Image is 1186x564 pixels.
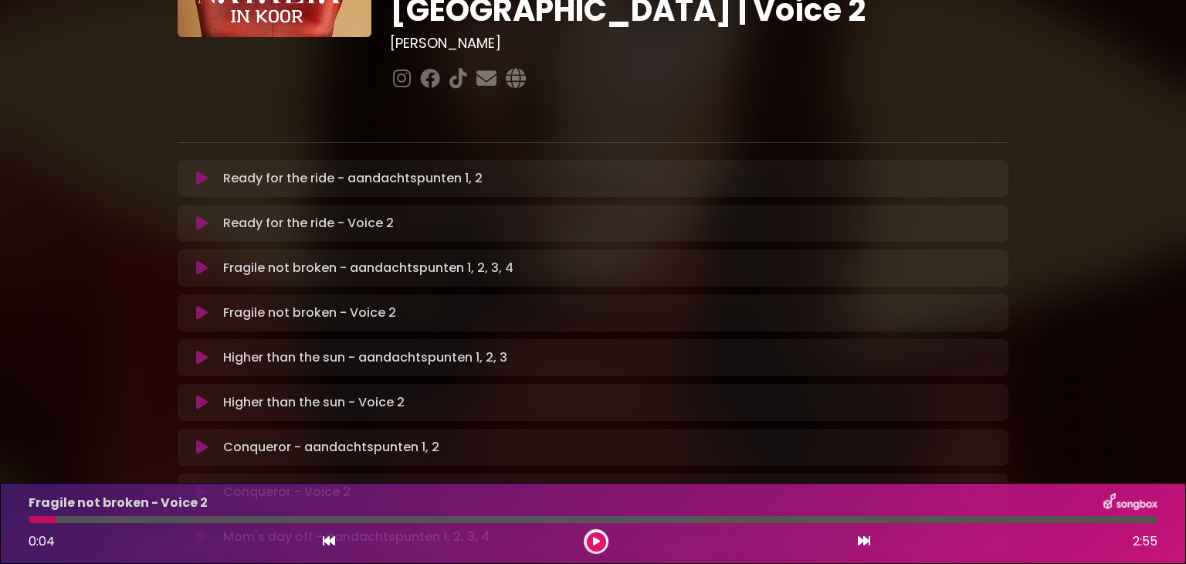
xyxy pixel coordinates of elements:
img: songbox-logo-white.png [1103,493,1157,513]
p: Fragile not broken - Voice 2 [223,304,396,322]
p: Fragile not broken - Voice 2 [29,494,208,512]
span: 0:04 [29,532,55,550]
p: Conqueror - aandachtspunten 1, 2 [223,438,439,457]
p: Fragile not broken - aandachtspunten 1, 2, 3, 4 [223,259,513,277]
span: 2:55 [1133,532,1157,551]
p: Higher than the sun - aandachtspunten 1, 2, 3 [223,348,507,367]
h3: [PERSON_NAME] [390,35,1008,52]
p: Ready for the ride - Voice 2 [223,214,394,233]
p: Ready for the ride - aandachtspunten 1, 2 [223,169,483,188]
p: Higher than the sun - Voice 2 [223,393,405,412]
